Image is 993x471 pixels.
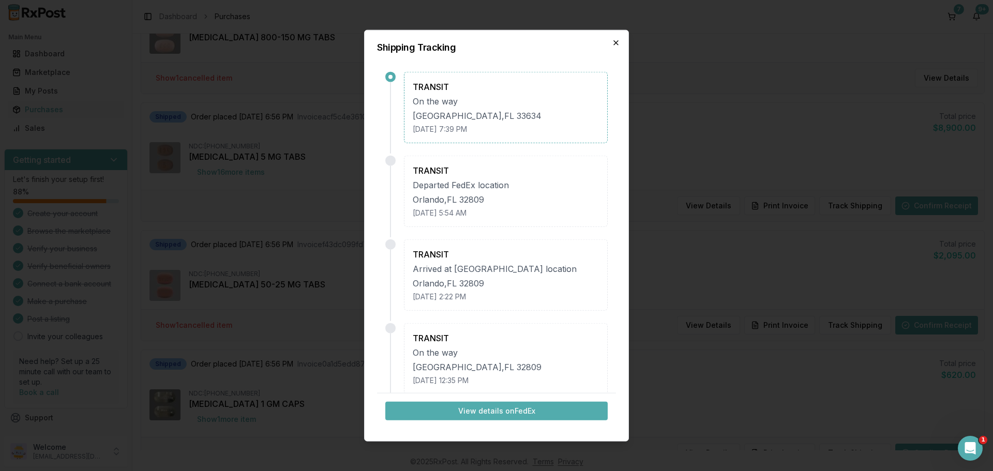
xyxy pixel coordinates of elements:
[413,178,599,191] div: Departed FedEx location
[413,193,599,205] div: Orlando , FL 32809
[377,42,616,52] h2: Shipping Tracking
[413,346,599,358] div: On the way
[413,164,599,176] div: TRANSIT
[413,360,599,373] div: [GEOGRAPHIC_DATA] , FL 32809
[413,291,599,301] div: [DATE] 2:22 PM
[413,124,599,134] div: [DATE] 7:39 PM
[413,207,599,218] div: [DATE] 5:54 AM
[413,262,599,275] div: Arrived at [GEOGRAPHIC_DATA] location
[413,248,599,260] div: TRANSIT
[958,436,983,461] iframe: Intercom live chat
[413,331,599,344] div: TRANSIT
[413,277,599,289] div: Orlando , FL 32809
[413,375,599,385] div: [DATE] 12:35 PM
[385,402,608,420] button: View details onFedEx
[979,436,987,444] span: 1
[413,95,599,107] div: On the way
[413,109,599,121] div: [GEOGRAPHIC_DATA] , FL 33634
[413,80,599,93] div: TRANSIT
